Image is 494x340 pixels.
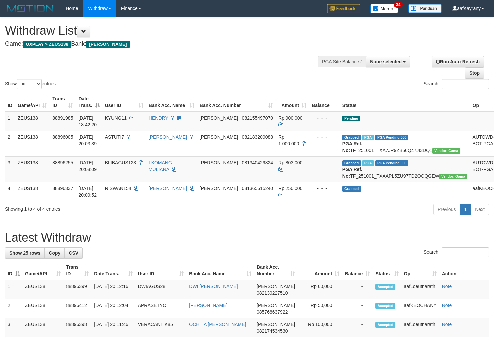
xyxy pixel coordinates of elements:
td: 1 [5,112,15,131]
span: [PERSON_NAME] [257,303,295,308]
span: OXPLAY > ZEUS138 [23,41,71,48]
td: ZEUS138 [15,182,50,201]
th: User ID: activate to sort column ascending [102,93,146,112]
td: aafLoeutnarath [401,280,439,299]
h1: Latest Withdraw [5,231,489,244]
span: Copy 085768637922 to clipboard [257,309,288,315]
span: [PERSON_NAME] [200,115,238,121]
td: ZEUS138 [22,299,63,318]
th: Balance: activate to sort column ascending [342,261,373,280]
span: [DATE] 18:42:20 [78,115,97,127]
a: Copy [44,247,65,259]
div: - - - [312,159,337,166]
div: PGA Site Balance / [318,56,366,67]
b: PGA Ref. No: [342,141,362,153]
td: 3 [5,318,22,337]
span: Grabbed [342,186,361,192]
span: KYUNG11 [105,115,127,121]
span: [DATE] 20:03:39 [78,134,97,146]
select: Showentries [17,79,42,89]
a: Note [442,284,452,289]
a: HENDRY [149,115,168,121]
div: - - - [312,185,337,192]
a: CSV [64,247,83,259]
th: Op: activate to sort column ascending [401,261,439,280]
th: Status: activate to sort column ascending [373,261,401,280]
div: - - - [312,134,337,140]
td: aafLoeutnarath [401,318,439,337]
th: Bank Acc. Number: activate to sort column ascending [254,261,298,280]
span: Marked by aafanarl [362,160,374,166]
td: Rp 60,000 [298,280,342,299]
span: Marked by aafanarl [362,135,374,140]
th: Amount: activate to sort column ascending [276,93,309,112]
td: [DATE] 20:12:04 [91,299,135,318]
span: Show 25 rows [9,250,40,256]
span: [PERSON_NAME] [200,134,238,140]
th: Game/API: activate to sort column ascending [15,93,50,112]
span: PGA Pending [375,160,409,166]
span: BLIBAGUS123 [105,160,136,165]
th: Date Trans.: activate to sort column descending [76,93,102,112]
img: MOTION_logo.png [5,3,56,13]
td: 2 [5,299,22,318]
input: Search: [442,79,489,89]
td: - [342,280,373,299]
span: Copy 081365615240 to clipboard [242,186,273,191]
a: 1 [460,204,471,215]
td: Rp 50,000 [298,299,342,318]
span: None selected [370,59,402,64]
td: ZEUS138 [22,280,63,299]
td: ZEUS138 [15,131,50,156]
span: 88896337 [52,186,73,191]
td: ZEUS138 [15,112,50,131]
th: User ID: activate to sort column ascending [135,261,187,280]
span: [PERSON_NAME] [200,186,238,191]
th: ID: activate to sort column descending [5,261,22,280]
td: ZEUS138 [22,318,63,337]
td: 88896399 [63,280,91,299]
span: Accepted [375,322,395,328]
span: Rp 1.000.000 [278,134,299,146]
span: [PERSON_NAME] [257,284,295,289]
th: Balance [309,93,340,112]
td: 88896412 [63,299,91,318]
th: Bank Acc. Name: activate to sort column ascending [146,93,197,112]
td: TF_251001_TXA7JR9ZB56Q47JI3DQ1 [340,131,470,156]
td: 3 [5,156,15,182]
span: Accepted [375,303,395,309]
label: Search: [424,79,489,89]
span: 88896255 [52,160,73,165]
span: Rp 250.000 [278,186,302,191]
th: Status [340,93,470,112]
td: TF_251001_TXAAPL5ZU97TD2OOQGEW [340,156,470,182]
label: Search: [424,247,489,257]
img: Button%20Memo.svg [370,4,398,13]
div: Showing 1 to 4 of 4 entries [5,203,201,212]
h1: Withdraw List [5,24,323,37]
a: [PERSON_NAME] [149,186,187,191]
span: Grabbed [342,135,361,140]
td: 2 [5,131,15,156]
th: Bank Acc. Number: activate to sort column ascending [197,93,276,112]
td: VERACANTIK85 [135,318,187,337]
a: Previous [433,204,460,215]
h4: Game: Bank: [5,41,323,47]
span: Vendor URL: https://trx31.1velocity.biz [432,148,460,154]
span: CSV [69,250,78,256]
td: DWIAGUS28 [135,280,187,299]
td: - [342,318,373,337]
a: OCHTIA [PERSON_NAME] [189,322,246,327]
th: Trans ID: activate to sort column ascending [63,261,91,280]
td: Rp 100,000 [298,318,342,337]
span: Rp 900.000 [278,115,302,121]
a: DWI [PERSON_NAME] [189,284,238,289]
a: Note [442,303,452,308]
th: ID [5,93,15,112]
a: [PERSON_NAME] [189,303,227,308]
span: Copy [49,250,60,256]
span: [DATE] 20:08:09 [78,160,97,172]
td: APRASETYO [135,299,187,318]
a: [PERSON_NAME] [149,134,187,140]
span: Vendor URL: https://trx31.1velocity.biz [439,174,467,179]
